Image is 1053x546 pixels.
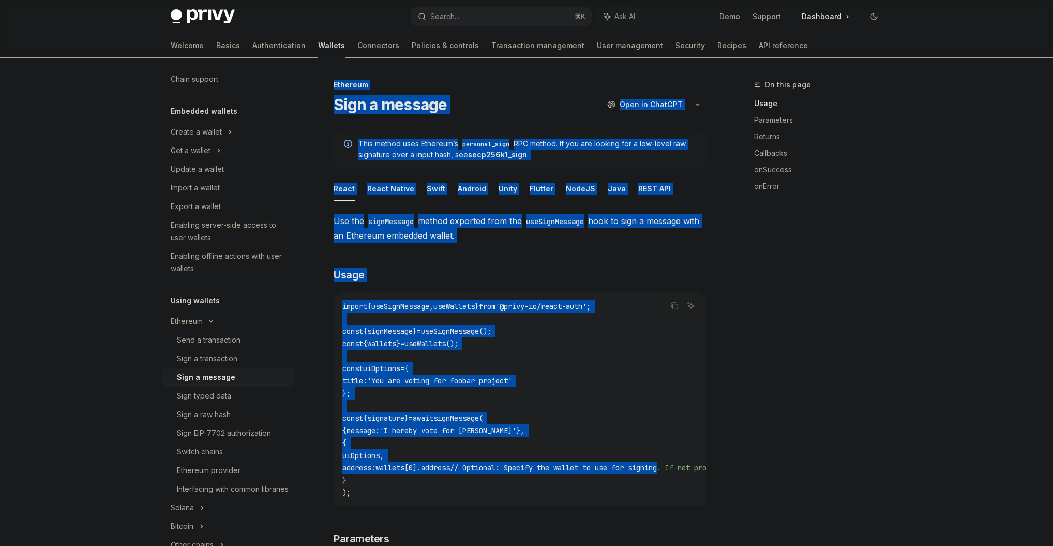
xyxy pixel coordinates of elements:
[334,532,389,546] span: Parameters
[530,176,553,201] button: Flutter
[404,463,409,473] span: [
[468,150,527,159] a: secp256k1_sign
[162,160,295,179] a: Update a wallet
[566,176,595,201] button: NodeJS
[162,461,295,480] a: Ethereum provider
[793,8,858,25] a: Dashboard
[597,7,642,26] button: Ask AI
[363,364,400,373] span: uiOptions
[162,405,295,424] a: Sign a raw hash
[608,176,626,201] button: Java
[162,179,295,197] a: Import a wallet
[171,105,237,117] h5: Embedded wallets
[417,327,421,336] span: =
[675,33,705,58] a: Security
[479,414,483,423] span: (
[450,463,860,473] span: // Optional: Specify the wallet to use for signing. If not provided, the first wallet will be used.
[342,463,375,473] span: address:
[427,176,445,201] button: Swift
[162,424,295,442] a: Sign EIP-7702 authorization
[358,139,696,160] span: This method uses Ethereum’s RPC method. If you are looking for a low-level raw signature over a i...
[475,302,479,311] span: }
[754,112,891,128] a: Parameters
[367,339,396,348] span: wallets
[177,334,240,346] div: Send a transaction
[363,327,367,336] span: {
[367,176,414,201] button: React Native
[171,501,194,514] div: Solana
[342,364,363,373] span: const
[412,33,479,58] a: Policies & controls
[380,451,384,460] span: ,
[171,73,218,85] div: Chain support
[495,302,586,311] span: '@privy-io/react-auth'
[754,95,891,112] a: Usage
[575,12,585,21] span: ⌘ K
[638,176,671,201] button: REST API
[334,268,365,282] span: Usage
[171,126,222,138] div: Create a wallet
[409,463,413,473] span: 0
[479,327,491,336] span: ();
[421,463,450,473] span: address
[400,364,404,373] span: =
[516,426,524,435] span: },
[342,438,347,448] span: {
[404,364,409,373] span: {
[252,33,306,58] a: Authentication
[754,178,891,195] a: onError
[597,33,663,58] a: User management
[764,79,811,91] span: On this page
[586,302,591,311] span: ;
[367,302,371,311] span: {
[162,247,295,278] a: Enabling offline actions with user wallets
[177,427,271,439] div: Sign EIP-7702 authorization
[342,488,351,497] span: );
[177,483,289,495] div: Interfacing with common libraries
[429,302,433,311] span: ,
[162,480,295,498] a: Interfacing with common libraries
[171,219,289,244] div: Enabling server-side access to user wallets
[363,339,367,348] span: {
[400,339,404,348] span: =
[413,327,417,336] span: }
[344,140,354,150] svg: Info
[162,442,295,461] a: Switch chains
[171,250,289,275] div: Enabling offline actions with user wallets
[719,11,740,22] a: Demo
[404,414,409,423] span: }
[357,33,399,58] a: Connectors
[162,387,295,405] a: Sign typed data
[177,464,240,477] div: Ethereum provider
[802,11,841,22] span: Dashboard
[334,176,355,201] button: React
[162,368,295,387] a: Sign a message
[171,200,221,213] div: Export a wallet
[620,99,683,110] span: Open in ChatGPT
[171,9,235,24] img: dark logo
[162,331,295,349] a: Send a transaction
[396,339,400,348] span: }
[754,145,891,161] a: Callbacks
[754,128,891,145] a: Returns
[411,7,592,26] button: Search...⌘K
[216,33,240,58] a: Basics
[171,33,204,58] a: Welcome
[171,163,224,175] div: Update a wallet
[754,161,891,178] a: onSuccess
[371,302,429,311] span: useSignMessage
[759,33,808,58] a: API reference
[162,216,295,247] a: Enabling server-side access to user wallets
[668,299,681,313] button: Copy the contents from the code block
[380,426,516,435] span: 'I hereby vote for [PERSON_NAME]'
[753,11,781,22] a: Support
[413,414,433,423] span: await
[430,10,459,23] div: Search...
[342,389,351,398] span: };
[334,95,447,114] h1: Sign a message
[171,144,210,157] div: Get a wallet
[342,376,367,386] span: title:
[171,315,203,328] div: Ethereum
[342,414,363,423] span: const
[177,352,237,365] div: Sign a transaction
